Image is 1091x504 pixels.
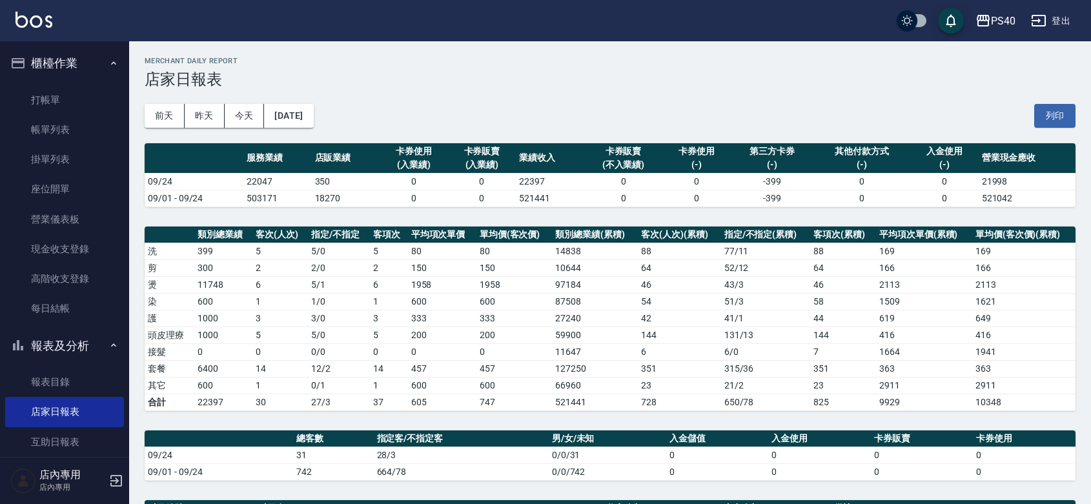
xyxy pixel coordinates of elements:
td: 2911 [876,377,972,394]
td: 0 [662,190,731,207]
th: 店販業績 [312,143,380,174]
td: 09/24 [145,173,243,190]
td: 09/01 - 09/24 [145,190,243,207]
td: 59900 [552,327,638,343]
td: 5 [252,243,308,259]
td: 351 [638,360,721,377]
td: 護 [145,310,194,327]
th: 男/女/未知 [549,430,666,447]
button: 前天 [145,104,185,128]
td: 600 [476,377,552,394]
td: 合計 [145,394,194,410]
p: 店內專用 [39,481,105,493]
td: -399 [731,173,813,190]
td: 166 [972,259,1076,276]
td: 457 [408,360,476,377]
td: 14838 [552,243,638,259]
th: 客項次 [370,227,408,243]
a: 店家日報表 [5,397,124,427]
td: 0 [252,343,308,360]
td: 接髮 [145,343,194,360]
th: 客次(人次)(累積) [638,227,721,243]
td: 80 [476,243,552,259]
td: 742 [293,463,374,480]
th: 卡券販賣 [871,430,973,447]
a: 營業儀表板 [5,205,124,234]
td: 0 / 1 [308,377,370,394]
td: 0 [380,190,448,207]
td: 1941 [972,343,1076,360]
td: 1 [252,377,308,394]
div: 其他付款方式 [817,145,907,158]
td: 600 [194,293,252,310]
th: 單均價(客次價) [476,227,552,243]
h3: 店家日報表 [145,70,1076,88]
td: 14 [370,360,408,377]
td: 1 [370,377,408,394]
td: 18270 [312,190,380,207]
th: 營業現金應收 [979,143,1076,174]
td: 12 / 2 [308,360,370,377]
td: 6 / 0 [721,343,811,360]
th: 客項次(累積) [810,227,876,243]
td: 1000 [194,327,252,343]
a: 每日結帳 [5,294,124,323]
button: 列印 [1034,104,1076,128]
td: 333 [408,310,476,327]
button: [DATE] [264,104,313,128]
td: 3 / 0 [308,310,370,327]
img: Logo [15,12,52,28]
button: 昨天 [185,104,225,128]
td: 46 [810,276,876,293]
th: 入金儲值 [666,430,768,447]
div: (-) [734,158,810,172]
td: 5 [370,243,408,259]
td: 150 [476,259,552,276]
td: 剪 [145,259,194,276]
td: 23 [810,377,876,394]
td: 51 / 3 [721,293,811,310]
td: 3 [370,310,408,327]
td: 169 [972,243,1076,259]
div: (入業績) [383,158,445,172]
th: 業績收入 [516,143,584,174]
a: 打帳單 [5,85,124,115]
td: 11647 [552,343,638,360]
th: 指定/不指定 [308,227,370,243]
td: 5 / 1 [308,276,370,293]
a: 互助日報表 [5,427,124,457]
a: 報表目錄 [5,367,124,397]
td: 14 [252,360,308,377]
td: 21 / 2 [721,377,811,394]
td: 363 [876,360,972,377]
td: 0 [448,190,516,207]
td: 66960 [552,377,638,394]
td: 1 [370,293,408,310]
td: 洗 [145,243,194,259]
div: 入金使用 [913,145,975,158]
td: 127250 [552,360,638,377]
td: 144 [638,327,721,343]
td: 150 [408,259,476,276]
td: 2113 [972,276,1076,293]
td: 0 [871,463,973,480]
td: 41 / 1 [721,310,811,327]
td: 0 [666,447,768,463]
td: 363 [972,360,1076,377]
td: 3 [252,310,308,327]
div: 卡券使用 [666,145,728,158]
td: 77 / 11 [721,243,811,259]
td: 1958 [476,276,552,293]
td: 747 [476,394,552,410]
button: save [938,8,964,34]
td: 0 [408,343,476,360]
th: 類別總業績(累積) [552,227,638,243]
h5: 店內專用 [39,469,105,481]
td: 58 [810,293,876,310]
td: 5 [252,327,308,343]
td: 600 [408,377,476,394]
td: 521441 [552,394,638,410]
img: Person [10,468,36,494]
td: 43 / 3 [721,276,811,293]
td: 333 [476,310,552,327]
